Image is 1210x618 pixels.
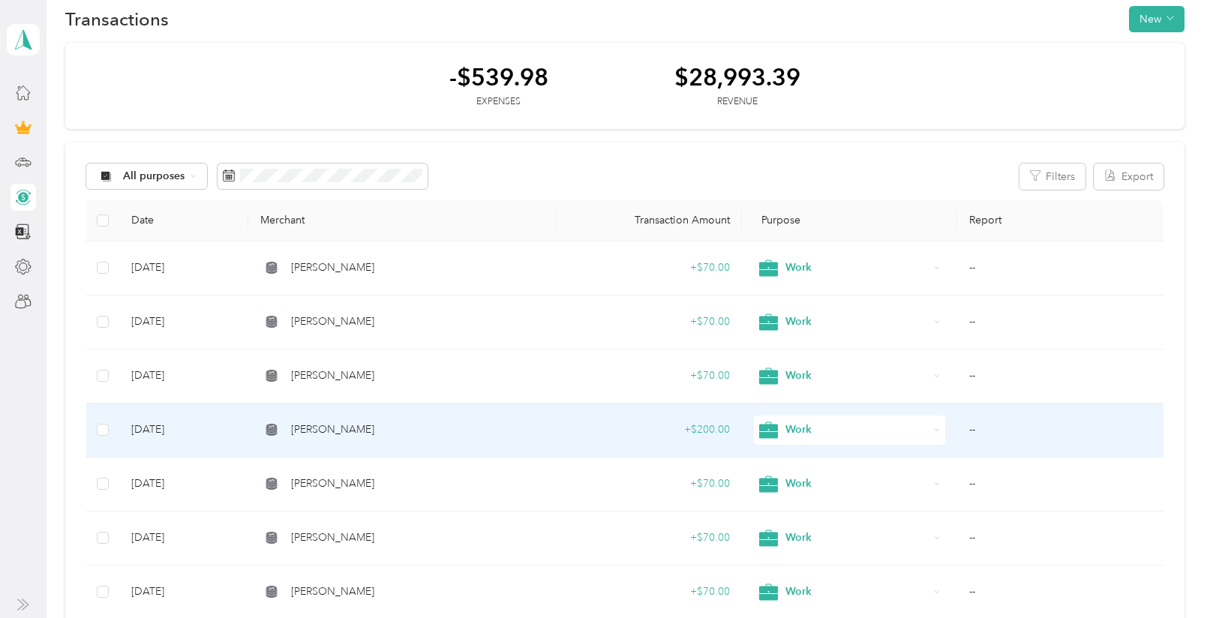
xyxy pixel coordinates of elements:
span: Purpose [754,214,801,226]
iframe: Everlance-gr Chat Button Frame [1126,534,1210,618]
td: [DATE] [119,349,249,403]
div: $28,993.39 [674,64,800,90]
span: Work [785,421,929,438]
span: Work [785,529,929,546]
span: [PERSON_NAME] [291,367,374,384]
span: [PERSON_NAME] [291,259,374,276]
h1: Transactions [65,11,169,27]
th: Report [957,200,1163,241]
span: Work [785,583,929,600]
button: Export [1094,163,1163,190]
td: [DATE] [119,241,249,295]
span: [PERSON_NAME] [291,421,374,438]
span: Work [785,259,929,276]
td: [DATE] [119,403,249,457]
span: All purposes [123,171,185,181]
td: -- [957,349,1163,403]
span: Work [785,367,929,384]
span: Work [785,475,929,492]
td: [DATE] [119,511,249,565]
button: New [1129,6,1184,32]
td: -- [957,403,1163,457]
td: -- [957,457,1163,511]
div: + $70.00 [569,259,730,276]
div: + $70.00 [569,475,730,492]
td: -- [957,241,1163,295]
td: [DATE] [119,295,249,349]
button: Filters [1019,163,1085,190]
div: Revenue [674,95,800,109]
span: [PERSON_NAME] [291,313,374,330]
div: -$539.98 [449,64,548,90]
th: Date [119,200,249,241]
div: Expenses [449,95,548,109]
div: + $70.00 [569,367,730,384]
th: Merchant [248,200,557,241]
div: + $70.00 [569,529,730,546]
span: [PERSON_NAME] [291,529,374,546]
div: + $70.00 [569,313,730,330]
td: -- [957,511,1163,565]
div: + $70.00 [569,583,730,600]
div: + $200.00 [569,421,730,438]
span: [PERSON_NAME] [291,583,374,600]
th: Transaction Amount [557,200,742,241]
td: -- [957,295,1163,349]
span: [PERSON_NAME] [291,475,374,492]
span: Work [785,313,929,330]
td: [DATE] [119,457,249,511]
